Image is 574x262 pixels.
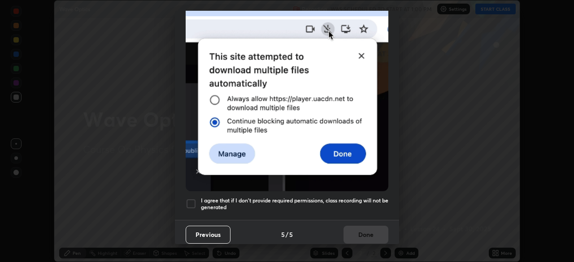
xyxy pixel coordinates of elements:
[186,226,230,244] button: Previous
[286,230,288,239] h4: /
[281,230,285,239] h4: 5
[289,230,293,239] h4: 5
[201,197,388,211] h5: I agree that if I don't provide required permissions, class recording will not be generated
